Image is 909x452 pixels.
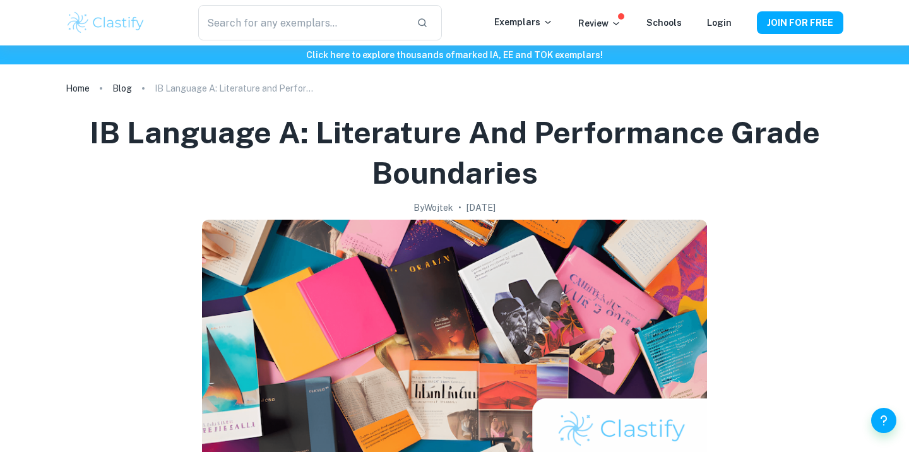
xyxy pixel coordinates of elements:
p: • [458,201,461,215]
a: Home [66,80,90,97]
p: IB Language A: Literature and Performance Grade Boundaries [155,81,319,95]
img: Clastify logo [66,10,146,35]
h1: IB Language A: Literature and Performance Grade Boundaries [81,112,828,193]
h2: [DATE] [466,201,496,215]
p: Review [578,16,621,30]
a: Login [707,18,732,28]
button: Help and Feedback [871,408,896,433]
button: JOIN FOR FREE [757,11,843,34]
p: Exemplars [494,15,553,29]
h2: By Wojtek [413,201,453,215]
a: Blog [112,80,132,97]
a: Schools [646,18,682,28]
h6: Click here to explore thousands of marked IA, EE and TOK exemplars ! [3,48,906,62]
input: Search for any exemplars... [198,5,407,40]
